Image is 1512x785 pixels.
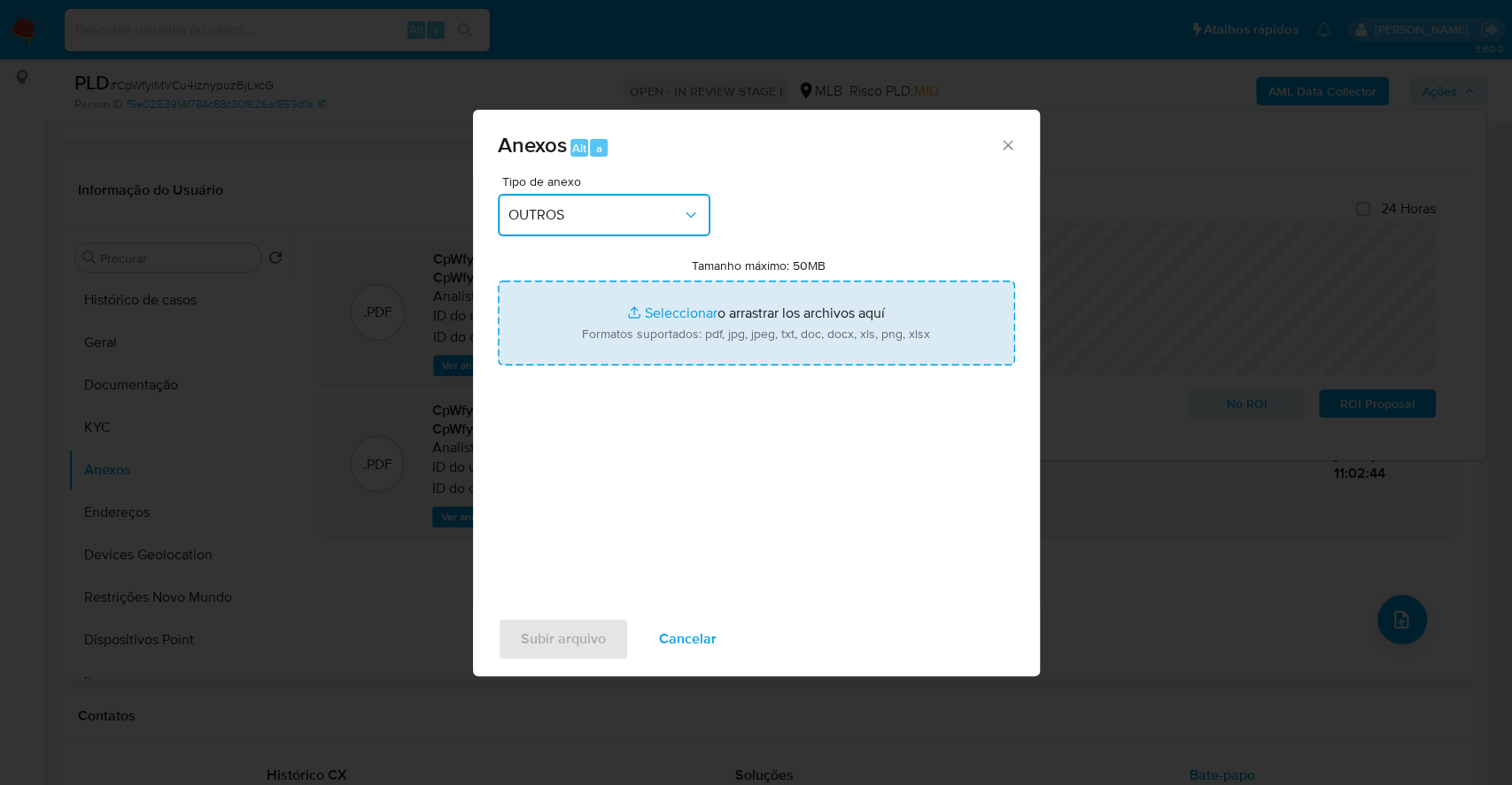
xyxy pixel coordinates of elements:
[508,206,682,224] span: OUTROS
[692,258,826,273] label: Tamanho máximo: 50MB
[498,194,710,236] button: OUTROS
[999,136,1015,152] button: Cerrar
[596,140,602,157] span: a
[502,175,715,188] span: Tipo de anexo
[659,620,717,658] span: Cancelar
[636,618,740,660] button: Cancelar
[572,140,586,157] span: Alt
[498,129,567,160] span: Anexos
